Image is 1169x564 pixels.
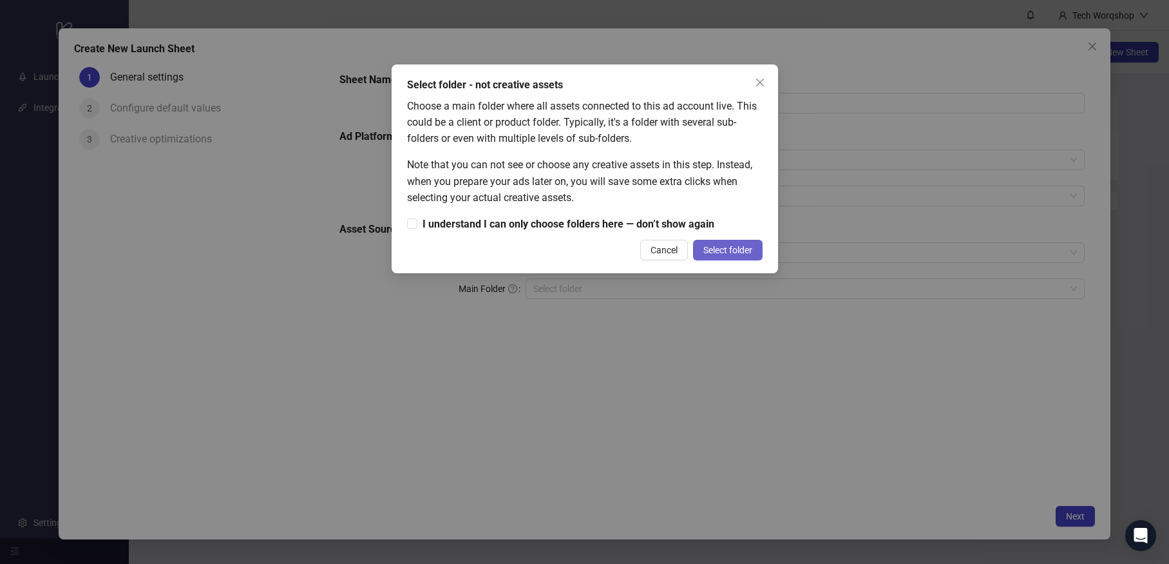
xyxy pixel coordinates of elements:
button: Cancel [640,240,688,260]
span: Cancel [651,245,678,255]
div: Choose a main folder where all assets connected to this ad account live. This could be a client o... [407,98,763,146]
span: close [755,77,765,88]
div: Open Intercom Messenger [1125,520,1156,551]
span: Select folder [703,245,752,255]
div: Select folder - not creative assets [407,77,763,93]
button: Close [750,72,770,93]
div: Note that you can not see or choose any creative assets in this step. Instead, when you prepare y... [407,157,763,205]
button: Select folder [693,240,763,260]
span: I understand I can only choose folders here — don’t show again [417,216,719,232]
